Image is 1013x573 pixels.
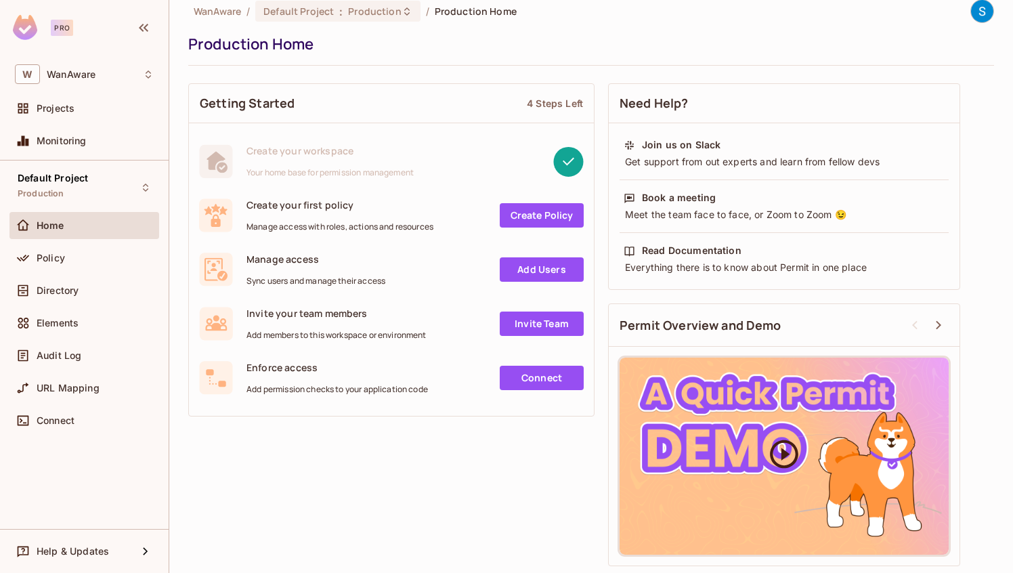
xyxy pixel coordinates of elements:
[246,167,414,178] span: Your home base for permission management
[37,318,79,328] span: Elements
[527,97,583,110] div: 4 Steps Left
[18,188,64,199] span: Production
[500,257,584,282] a: Add Users
[263,5,334,18] span: Default Project
[246,5,250,18] li: /
[37,350,81,361] span: Audit Log
[18,173,88,184] span: Default Project
[51,20,73,36] div: Pro
[246,276,385,286] span: Sync users and manage their access
[426,5,429,18] li: /
[246,144,414,157] span: Create your workspace
[642,244,741,257] div: Read Documentation
[37,546,109,557] span: Help & Updates
[13,15,37,40] img: SReyMgAAAABJRU5ErkJggg==
[194,5,241,18] span: the active workspace
[200,95,295,112] span: Getting Started
[620,317,781,334] span: Permit Overview and Demo
[246,307,427,320] span: Invite your team members
[246,330,427,341] span: Add members to this workspace or environment
[37,383,100,394] span: URL Mapping
[246,361,428,374] span: Enforce access
[500,366,584,390] a: Connect
[246,384,428,395] span: Add permission checks to your application code
[37,253,65,263] span: Policy
[246,198,433,211] span: Create your first policy
[500,312,584,336] a: Invite Team
[37,220,64,231] span: Home
[435,5,517,18] span: Production Home
[47,69,95,80] span: Workspace: WanAware
[348,5,401,18] span: Production
[246,221,433,232] span: Manage access with roles, actions and resources
[642,191,716,205] div: Book a meeting
[339,6,343,17] span: :
[624,155,945,169] div: Get support from out experts and learn from fellow devs
[500,203,584,228] a: Create Policy
[642,138,720,152] div: Join us on Slack
[37,415,74,426] span: Connect
[37,135,87,146] span: Monitoring
[624,208,945,221] div: Meet the team face to face, or Zoom to Zoom 😉
[188,34,987,54] div: Production Home
[620,95,689,112] span: Need Help?
[246,253,385,266] span: Manage access
[624,261,945,274] div: Everything there is to know about Permit in one place
[15,64,40,84] span: W
[37,285,79,296] span: Directory
[37,103,74,114] span: Projects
